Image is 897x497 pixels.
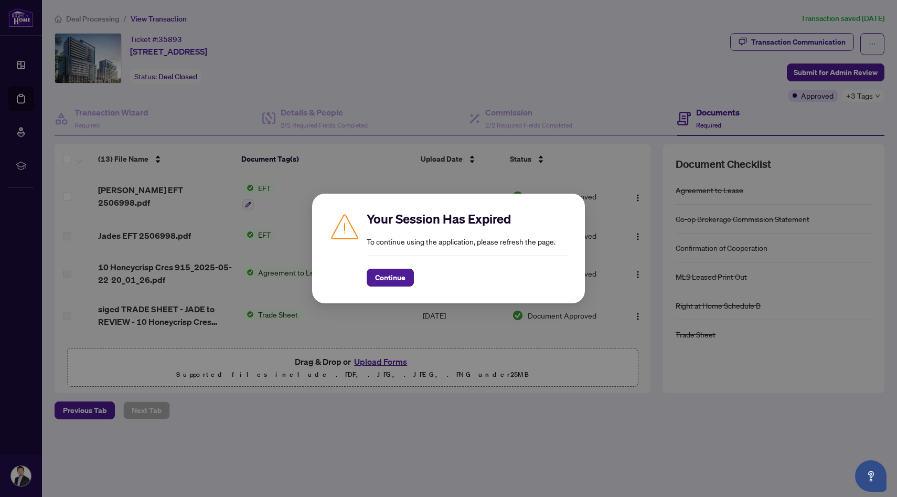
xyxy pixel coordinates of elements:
[375,269,405,286] span: Continue
[855,460,887,492] button: Open asap
[367,210,568,227] h2: Your Session Has Expired
[367,269,414,287] button: Continue
[367,210,568,287] div: To continue using the application, please refresh the page.
[329,210,360,242] img: Caution icon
